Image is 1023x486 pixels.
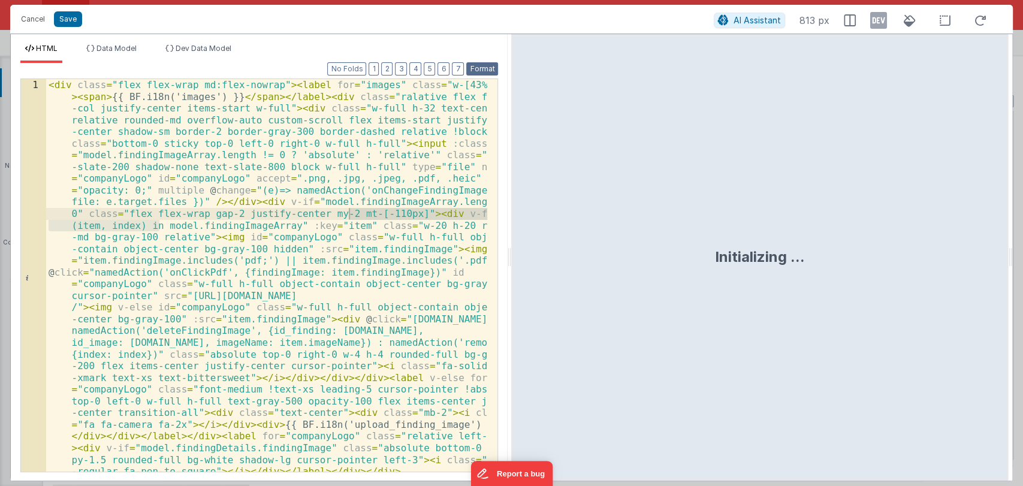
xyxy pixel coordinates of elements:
button: AI Assistant [714,13,785,28]
button: No Folds [327,62,366,76]
button: 2 [381,62,393,76]
button: Save [54,11,82,27]
button: 7 [452,62,464,76]
button: 6 [437,62,449,76]
button: 4 [409,62,421,76]
button: 3 [395,62,407,76]
span: AI Assistant [734,15,781,25]
button: 1 [369,62,379,76]
span: 813 px [799,13,829,28]
div: 1 [21,79,46,478]
span: Data Model [96,44,137,53]
button: 5 [424,62,435,76]
iframe: Marker.io feedback button [470,461,553,486]
button: Format [466,62,498,76]
span: Dev Data Model [176,44,231,53]
span: HTML [36,44,58,53]
button: Cancel [15,11,51,28]
div: Initializing ... [715,247,805,267]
